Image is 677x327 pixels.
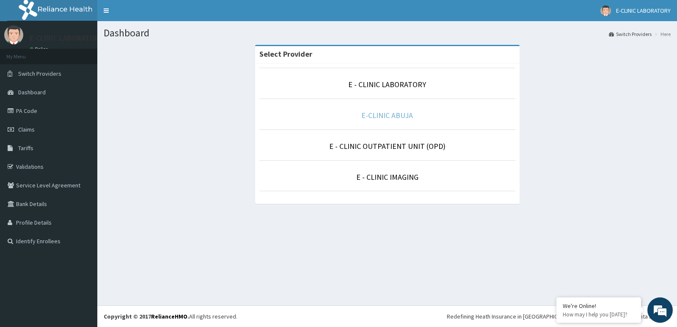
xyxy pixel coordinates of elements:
[104,313,189,320] strong: Copyright © 2017 .
[30,46,50,52] a: Online
[18,144,33,152] span: Tariffs
[616,7,671,14] span: E-CLINIC LABORATORY
[30,34,103,42] p: E-CLINIC LABORATORY
[18,126,35,133] span: Claims
[18,70,61,77] span: Switch Providers
[600,5,611,16] img: User Image
[356,172,418,182] a: E - CLINIC IMAGING
[18,88,46,96] span: Dashboard
[563,311,635,318] p: How may I help you today?
[563,302,635,310] div: We're Online!
[361,110,413,120] a: E-CLINIC ABUJA
[329,141,446,151] a: E - CLINIC OUTPATIENT UNIT (OPD)
[4,25,23,44] img: User Image
[348,80,426,89] a: E - CLINIC LABORATORY
[104,27,671,38] h1: Dashboard
[447,312,671,321] div: Redefining Heath Insurance in [GEOGRAPHIC_DATA] using Telemedicine and Data Science!
[609,30,652,38] a: Switch Providers
[97,305,677,327] footer: All rights reserved.
[151,313,187,320] a: RelianceHMO
[259,49,312,59] strong: Select Provider
[652,30,671,38] li: Here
